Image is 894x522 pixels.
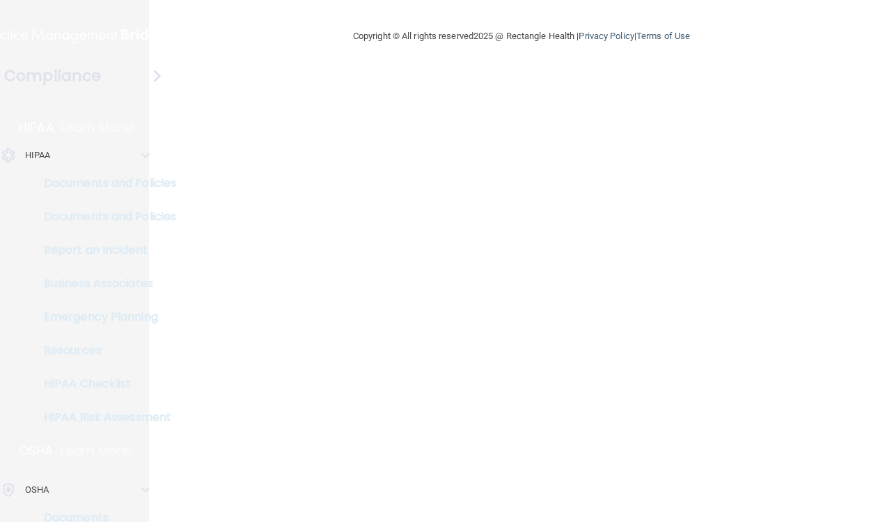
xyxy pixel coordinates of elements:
[9,310,199,324] p: Emergency Planning
[579,31,634,41] a: Privacy Policy
[9,243,199,257] p: Report an Incident
[19,443,54,459] p: OSHA
[267,14,776,59] div: Copyright © All rights reserved 2025 @ Rectangle Health | |
[4,66,101,86] h4: Compliance
[9,210,199,224] p: Documents and Policies
[9,410,199,424] p: HIPAA Risk Assessment
[61,119,135,136] p: Learn More!
[25,147,51,164] p: HIPAA
[9,377,199,391] p: HIPAA Checklist
[636,31,690,41] a: Terms of Use
[19,119,54,136] p: HIPAA
[25,482,49,498] p: OSHA
[9,176,199,190] p: Documents and Policies
[9,277,199,291] p: Business Associates
[9,344,199,358] p: Resources
[61,443,134,459] p: Learn More!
